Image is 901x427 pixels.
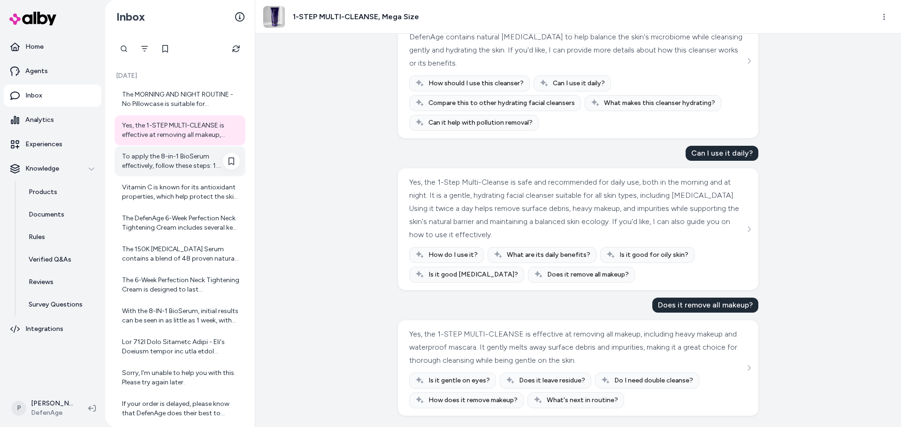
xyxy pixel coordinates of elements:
[25,91,42,100] p: Inbox
[122,368,240,387] div: Sorry, I'm unable to help you with this. Please try again later.
[428,118,533,127] span: Can it help with pollution removal?
[25,140,62,149] p: Experiences
[25,42,44,52] p: Home
[4,36,101,58] a: Home
[122,90,240,109] div: The MORNING AND NIGHT ROUTINE - No Pillowcase is suitable for combination skin, as well as dry an...
[122,152,240,171] div: To apply the 8-in-1 BioSerum effectively, follow these steps: 1. Cleanse Your Face: Start with a ...
[409,176,745,241] div: Yes, the 1-Step Multi-Cleanse is safe and recommended for daily use, both in the morning and at n...
[4,157,101,180] button: Knowledge
[263,6,285,28] img: cleanser-5oz-460_1.jpg
[4,60,101,82] a: Agents
[115,270,245,300] a: The 6-Week Perfection Neck Tightening Cream is designed to last approximately six weeks when used...
[115,301,245,331] a: With the 8-IN-1 BioSerum, initial results can be seen in as little as 1 week, with the full range...
[122,399,240,418] div: If your order is delayed, please know that DefenAge does their best to expedite every order, but ...
[4,84,101,107] a: Inbox
[122,276,240,294] div: The 6-Week Perfection Neck Tightening Cream is designed to last approximately six weeks when used...
[428,396,518,405] span: How does it remove makeup?
[4,133,101,156] a: Experiences
[135,39,154,58] button: Filter
[619,250,688,260] span: Is it good for oily skin?
[19,271,101,293] a: Reviews
[553,79,605,88] span: Can I use it daily?
[115,71,245,81] p: [DATE]
[743,362,755,374] button: See more
[115,363,245,393] a: Sorry, I'm unable to help you with this. Please try again later.
[25,67,48,76] p: Agents
[29,210,64,219] p: Documents
[19,203,101,226] a: Documents
[29,232,45,242] p: Rules
[428,376,490,385] span: Is it gentle on eyes?
[293,11,419,22] h3: 1-STEP MULTI-CLEANSE, Mega Size
[428,98,575,108] span: Compare this to other hydrating facial cleansers
[115,115,245,145] a: Yes, the 1-STEP MULTI-CLEANSE is effective at removing all makeup, including heavy makeup and wat...
[116,10,145,24] h2: Inbox
[122,121,240,140] div: Yes, the 1-STEP MULTI-CLEANSE is effective at removing all makeup, including heavy makeup and wat...
[122,245,240,263] div: The 150K [MEDICAL_DATA] Serum contains a blend of 48 proven natural ingredients infused at their ...
[115,239,245,269] a: The 150K [MEDICAL_DATA] Serum contains a blend of 48 proven natural ingredients infused at their ...
[428,250,478,260] span: How do I use it?
[652,298,758,313] div: Does it remove all makeup?
[31,408,73,418] span: DefenAge
[547,396,618,405] span: What's next in routine?
[115,208,245,238] a: The DefenAge 6-Week Perfection Neck Tightening Cream includes several key ingredients designed to...
[227,39,245,58] button: Refresh
[29,255,71,264] p: Verified Q&As
[115,332,245,362] a: Lor 712I Dolo Sitametc Adipi - Eli's Doeiusm tempor inc utla etdol magnaa eni ad minimve quisno e...
[122,337,240,356] div: Lor 712I Dolo Sitametc Adipi - Eli's Doeiusm tempor inc utla etdol magnaa eni ad minimve quisno e...
[115,146,245,176] a: To apply the 8-in-1 BioSerum effectively, follow these steps: 1. Cleanse Your Face: Start with a ...
[25,164,59,173] p: Knowledge
[25,324,63,334] p: Integrations
[29,187,57,197] p: Products
[507,250,590,260] span: What are its daily benefits?
[29,300,83,309] p: Survey Questions
[519,376,585,385] span: Does it leave residue?
[122,183,240,202] div: Vitamin C is known for its antioxidant properties, which help protect the skin from environmental...
[19,293,101,316] a: Survey Questions
[614,376,693,385] span: Do I need double cleanse?
[122,214,240,232] div: The DefenAge 6-Week Perfection Neck Tightening Cream includes several key ingredients designed to...
[19,181,101,203] a: Products
[122,307,240,325] div: With the 8-IN-1 BioSerum, initial results can be seen in as little as 1 week, with the full range...
[604,98,715,108] span: What makes this cleanser hydrating?
[25,115,54,125] p: Analytics
[19,248,101,271] a: Verified Q&As
[19,226,101,248] a: Rules
[743,224,755,235] button: See more
[547,270,629,279] span: Does it remove all makeup?
[115,84,245,114] a: The MORNING AND NIGHT ROUTINE - No Pillowcase is suitable for combination skin, as well as dry an...
[115,177,245,207] a: Vitamin C is known for its antioxidant properties, which help protect the skin from environmental...
[428,270,518,279] span: Is it good [MEDICAL_DATA]?
[9,12,56,25] img: alby Logo
[4,318,101,340] a: Integrations
[409,328,745,367] div: Yes, the 1-STEP MULTI-CLEANSE is effective at removing all makeup, including heavy makeup and wat...
[686,146,758,161] div: Can I use it daily?
[29,277,53,287] p: Reviews
[31,399,73,408] p: [PERSON_NAME]
[743,55,755,67] button: See more
[11,401,26,416] span: P
[428,79,524,88] span: How should I use this cleanser?
[4,109,101,131] a: Analytics
[115,394,245,424] a: If your order is delayed, please know that DefenAge does their best to expedite every order, but ...
[6,393,81,423] button: P[PERSON_NAME]DefenAge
